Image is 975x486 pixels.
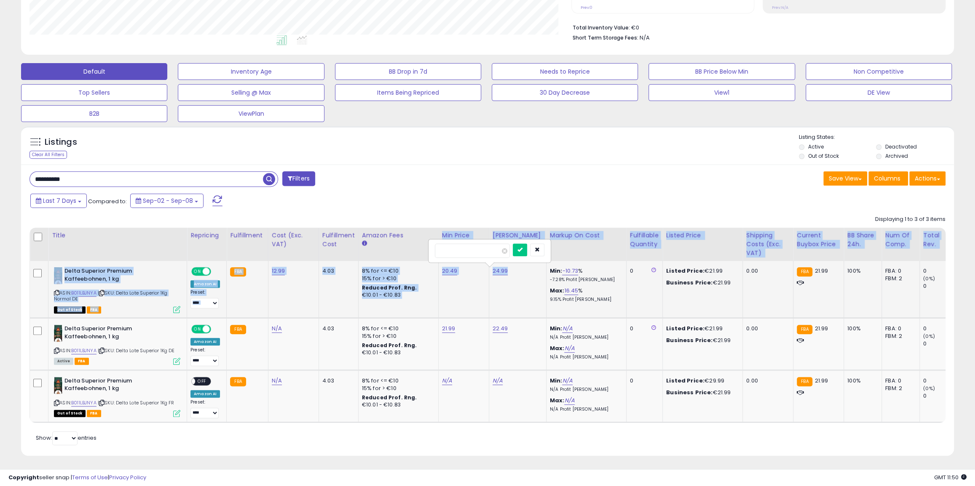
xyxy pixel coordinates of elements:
b: Short Term Storage Fees: [573,34,638,41]
div: €21.99 [666,337,736,344]
div: 0 [923,282,957,290]
img: 41eFRQtta4L._SL40_.jpg [54,267,62,284]
a: N/A [272,324,282,333]
span: OFF [210,326,223,333]
div: % [550,267,620,283]
p: Listing States: [799,133,954,141]
div: FBM: 2 [885,385,913,392]
a: 24.99 [493,267,508,275]
b: Min: [550,267,562,275]
p: N/A Profit [PERSON_NAME] [550,387,620,393]
span: ON [192,326,203,333]
div: % [550,287,620,303]
b: Business Price: [666,388,712,396]
div: Fulfillment [230,231,264,240]
span: Columns [874,174,900,183]
div: Repricing [190,231,223,240]
small: FBA [797,267,812,276]
label: Deactivated [885,143,917,150]
p: N/A Profit [PERSON_NAME] [550,406,620,412]
button: 30 Day Decrease [492,84,638,101]
span: Show: entries [36,434,96,442]
b: Max: [550,287,565,295]
div: Min Price [442,231,485,240]
li: €0 [573,22,939,32]
span: All listings currently available for purchase on Amazon [54,358,73,365]
div: FBA: 0 [885,325,913,332]
label: Out of Stock [808,152,839,159]
button: Save View [823,171,867,186]
div: 15% for > €10 [362,275,432,282]
b: Min: [550,324,562,332]
div: FBM: 2 [885,275,913,282]
a: Terms of Use [72,473,108,481]
b: Listed Price: [666,377,704,385]
span: N/A [640,34,650,42]
div: Amazon AI [190,338,220,345]
button: B2B [21,105,167,122]
a: 20.49 [442,267,458,275]
a: N/A [562,377,572,385]
div: 0.00 [746,377,787,385]
div: 100% [847,377,875,385]
span: ON [192,268,203,275]
div: Preset: [190,399,220,418]
b: Business Price: [666,336,712,344]
a: 12.99 [272,267,285,275]
div: [PERSON_NAME] [493,231,543,240]
div: ASIN: [54,377,180,416]
div: 0 [923,340,957,348]
div: Preset: [190,289,220,308]
div: Clear All Filters [29,151,67,159]
div: 0 [630,325,656,332]
span: Sep-02 - Sep-08 [143,197,193,205]
span: OFF [195,377,209,385]
p: N/A Profit [PERSON_NAME] [550,335,620,340]
b: Reduced Prof. Rng. [362,342,417,349]
a: N/A [562,324,572,333]
a: -10.73 [562,267,578,275]
div: 8% for <= €10 [362,377,432,385]
div: Listed Price [666,231,739,240]
span: FBA [87,306,101,313]
a: 16.45 [564,287,578,295]
span: 21.99 [814,324,828,332]
a: B011LBJNYA [71,399,96,406]
span: FBA [75,358,89,365]
div: 8% for <= €10 [362,325,432,332]
b: Listed Price: [666,324,704,332]
div: €21.99 [666,389,736,396]
a: N/A [564,396,574,405]
b: Delta Superior Premium Kaffeebohnen, 1 kg [64,267,167,285]
div: 0 [923,267,957,275]
a: N/A [564,344,574,353]
div: BB Share 24h. [847,231,878,249]
div: 0.00 [746,267,787,275]
img: 41eFRQtta4L._SL40_.jpg [54,325,62,342]
div: ASIN: [54,325,180,364]
a: B011LBJNYA [71,347,96,354]
button: ViewPlan [178,105,324,122]
b: Business Price: [666,279,712,287]
div: 100% [847,267,875,275]
button: Items Being Repriced [335,84,481,101]
span: FBA [87,410,101,417]
small: Amazon Fees. [362,240,367,247]
button: Filters [282,171,315,186]
div: Current Buybox Price [797,231,840,249]
div: Amazon AI [190,280,220,288]
div: Amazon Fees [362,231,435,240]
span: 2025-09-16 11:50 GMT [934,473,967,481]
div: Shipping Costs (Exc. VAT) [746,231,790,258]
b: Delta Superior Premium Kaffeebohnen, 1 kg [64,325,167,343]
div: 100% [847,325,875,332]
span: | SKU: Delta Lote Superior 1Kg Normal DE [54,289,167,302]
div: 4.03 [322,377,352,385]
div: €21.99 [666,267,736,275]
small: FBA [797,377,812,386]
small: FBA [797,325,812,334]
div: Total Rev. [923,231,954,249]
div: 4.03 [322,267,352,275]
button: Actions [909,171,946,186]
a: B011LBJNYA [71,289,96,297]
